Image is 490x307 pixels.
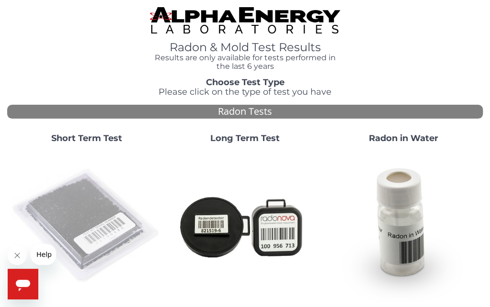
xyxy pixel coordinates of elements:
[206,77,285,88] strong: Choose Test Type
[7,105,483,119] div: Radon Tests
[31,244,56,265] iframe: Message from company
[8,246,27,265] iframe: Close message
[328,151,479,301] img: RadoninWater.jpg
[51,133,122,143] strong: Short Term Test
[159,87,331,97] span: Please click on the type of test you have
[150,41,340,54] h1: Radon & Mold Test Results
[150,7,340,33] img: TightCrop.jpg
[170,151,320,301] img: Radtrak2vsRadtrak3.jpg
[8,269,38,299] iframe: Button to launch messaging window
[369,133,438,143] strong: Radon in Water
[11,151,162,301] img: ShortTerm.jpg
[210,133,280,143] strong: Long Term Test
[150,54,340,70] h4: Results are only available for tests performed in the last 6 years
